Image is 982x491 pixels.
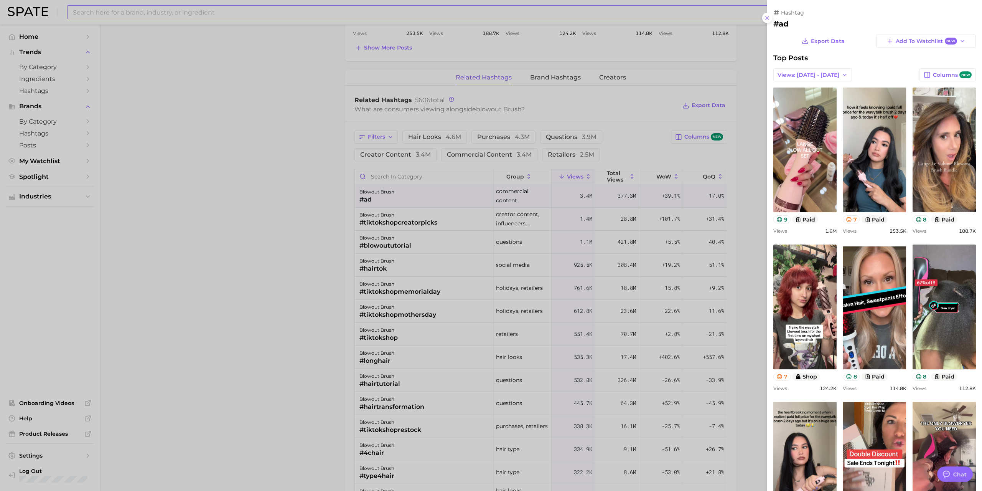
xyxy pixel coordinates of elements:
span: Export Data [811,38,845,45]
span: 253.5k [890,228,906,234]
span: Views [913,385,926,391]
span: Views: [DATE] - [DATE] [778,72,839,78]
button: paid [862,373,888,381]
button: 8 [843,373,860,381]
span: New [945,38,957,45]
button: Columnsnew [919,68,976,81]
button: Export Data [800,35,847,48]
span: 1.6m [825,228,837,234]
span: Views [773,385,787,391]
button: paid [931,215,957,223]
span: Views [843,228,857,234]
button: 7 [843,215,860,223]
span: 188.7k [959,228,976,234]
span: Columns [933,71,972,79]
h2: #ad [773,19,976,28]
span: Views [773,228,787,234]
span: 124.2k [820,385,837,391]
span: Views [913,228,926,234]
span: new [959,71,972,79]
span: Views [843,385,857,391]
button: Views: [DATE] - [DATE] [773,68,852,81]
button: 9 [773,215,791,223]
button: 7 [773,373,791,381]
span: 112.8k [959,385,976,391]
span: 114.8k [890,385,906,391]
span: hashtag [781,9,804,16]
button: paid [862,215,888,223]
button: Add to WatchlistNew [876,35,976,48]
button: 8 [913,215,930,223]
span: Top Posts [773,54,808,62]
span: Add to Watchlist [896,38,957,45]
button: shop [792,373,821,381]
button: paid [931,373,957,381]
button: paid [792,215,819,223]
button: 8 [913,373,930,381]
